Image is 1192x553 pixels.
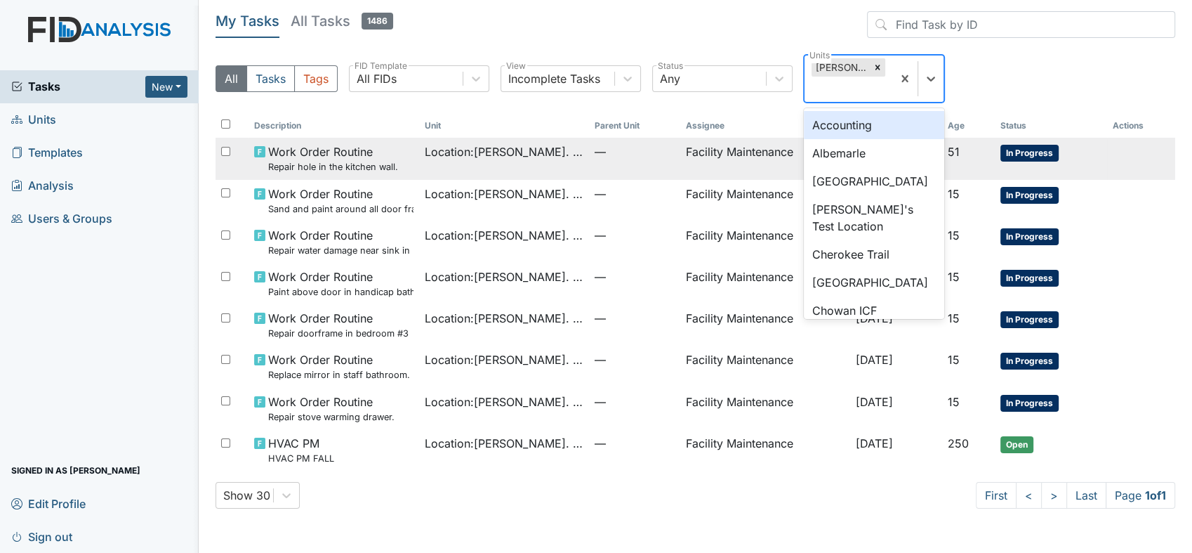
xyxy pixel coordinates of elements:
[216,11,279,31] h5: My Tasks
[268,244,413,257] small: Repair water damage near sink in HC bathroom.
[268,268,413,299] span: Work Order Routine Paint above door in handicap bathroom.
[425,143,584,160] span: Location : [PERSON_NAME]. ICF
[425,186,584,202] span: Location : [PERSON_NAME]. ICF
[1000,353,1059,370] span: In Progress
[680,138,851,179] td: Facility Maintenance
[1000,436,1033,453] span: Open
[680,429,851,471] td: Facility Maintenance
[595,186,674,202] span: —
[268,368,410,382] small: Replace mirror in staff bathroom.
[804,139,944,167] div: Albemarle
[804,167,944,195] div: [GEOGRAPHIC_DATA]
[268,327,409,340] small: Repair doorframe in bedroom #3
[294,65,338,92] button: Tags
[660,70,680,87] div: Any
[1107,114,1175,138] th: Actions
[268,285,413,299] small: Paint above door in handicap bathroom.
[589,114,680,138] th: Toggle SortBy
[995,114,1107,138] th: Toggle SortBy
[804,297,944,325] div: Chowan ICF
[268,351,410,382] span: Work Order Routine Replace mirror in staff bathroom.
[867,11,1175,38] input: Find Task by ID
[268,435,334,465] span: HVAC PM HVAC PM FALL
[595,310,674,327] span: —
[268,410,395,424] small: Repair stove warming drawer.
[948,187,960,201] span: 15
[948,228,960,242] span: 15
[856,353,893,367] span: [DATE]
[804,240,944,268] div: Cherokee Trail
[249,114,419,138] th: Toggle SortBy
[268,160,398,174] small: Repair hole in the kitchen wall.
[1000,395,1059,412] span: In Progress
[948,270,960,284] span: 15
[595,227,674,244] span: —
[145,76,187,98] button: New
[856,436,893,450] span: [DATE]
[425,435,584,452] span: Location : [PERSON_NAME]. ICF
[221,119,230,129] input: Toggle All Rows Selected
[268,202,413,216] small: Sand and paint around all door frames
[11,460,140,481] span: Signed in as [PERSON_NAME]
[948,395,960,409] span: 15
[11,142,83,164] span: Templates
[856,395,893,409] span: [DATE]
[595,351,674,368] span: —
[425,310,584,327] span: Location : [PERSON_NAME]. ICF
[11,493,86,514] span: Edit Profile
[268,393,395,424] span: Work Order Routine Repair stove warming drawer.
[680,114,851,138] th: Assignee
[268,310,409,340] span: Work Order Routine Repair doorframe in bedroom #3
[246,65,295,92] button: Tasks
[948,145,960,159] span: 51
[948,311,960,325] span: 15
[595,393,674,410] span: —
[216,65,338,92] div: Type filter
[804,195,944,240] div: [PERSON_NAME]'s Test Location
[595,435,674,452] span: —
[291,11,393,31] h5: All Tasks
[595,268,674,285] span: —
[1000,187,1059,204] span: In Progress
[268,143,398,174] span: Work Order Routine Repair hole in the kitchen wall.
[223,487,270,504] div: Show 30
[216,65,247,92] button: All
[1000,228,1059,245] span: In Progress
[1145,488,1166,502] strong: 1 of 1
[268,227,413,257] span: Work Order Routine Repair water damage near sink in HC bathroom.
[680,263,851,304] td: Facility Maintenance
[268,186,413,216] span: Work Order Routine Sand and paint around all door frames
[680,388,851,429] td: Facility Maintenance
[976,482,1175,509] nav: task-pagination
[680,180,851,221] td: Facility Maintenance
[1000,270,1059,287] span: In Progress
[425,393,584,410] span: Location : [PERSON_NAME]. ICF
[812,58,870,77] div: [PERSON_NAME]. ICF
[680,304,851,346] td: Facility Maintenance
[419,114,590,138] th: Toggle SortBy
[976,482,1016,509] a: First
[11,175,74,197] span: Analysis
[1000,145,1059,162] span: In Progress
[942,114,994,138] th: Toggle SortBy
[425,268,584,285] span: Location : [PERSON_NAME]. ICF
[1000,311,1059,328] span: In Progress
[357,70,397,87] div: All FIDs
[268,452,334,465] small: HVAC PM FALL
[1066,482,1106,509] a: Last
[804,111,944,139] div: Accounting
[11,526,72,547] span: Sign out
[595,143,674,160] span: —
[425,351,584,368] span: Location : [PERSON_NAME]. ICF
[425,227,584,244] span: Location : [PERSON_NAME]. ICF
[508,70,600,87] div: Incomplete Tasks
[11,109,56,131] span: Units
[1016,482,1042,509] a: <
[362,13,393,30] span: 1486
[1041,482,1067,509] a: >
[11,78,145,95] a: Tasks
[948,436,969,450] span: 250
[948,353,960,367] span: 15
[1106,482,1175,509] span: Page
